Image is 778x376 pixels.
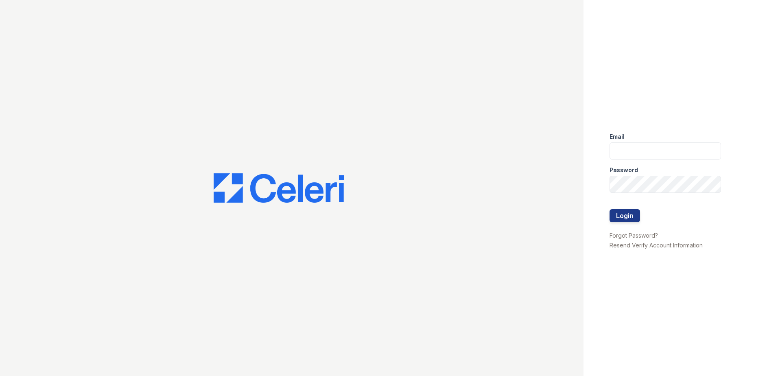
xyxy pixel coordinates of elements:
[610,166,638,174] label: Password
[610,209,640,222] button: Login
[610,232,658,239] a: Forgot Password?
[610,133,625,141] label: Email
[610,242,703,249] a: Resend Verify Account Information
[214,173,344,203] img: CE_Logo_Blue-a8612792a0a2168367f1c8372b55b34899dd931a85d93a1a3d3e32e68fde9ad4.png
